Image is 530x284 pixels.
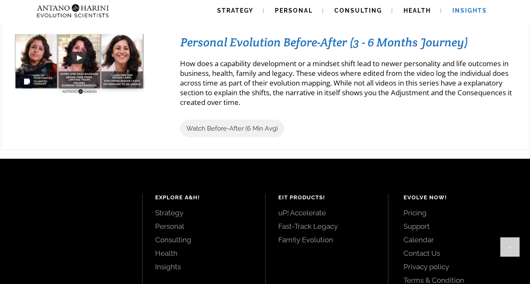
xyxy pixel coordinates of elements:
[13,21,145,95] img: Priety_Baney
[278,208,376,217] a: uP! Accelerate
[278,235,376,244] a: Fam!ly Evolution
[403,193,511,202] h4: Evolve Now!
[403,235,511,244] a: Calendar
[403,222,511,231] a: Support
[278,222,376,231] a: Fast-Track Legacy
[180,120,284,137] a: Watch Before-After (6 Min Avg)
[403,262,511,271] a: Privacy policy
[403,208,511,217] a: Pricing
[180,35,516,50] h3: Personal Evolution Before-After (3 - 6 Months Journey)
[404,7,431,14] span: Health
[278,193,376,202] h4: EIT Products!
[334,7,382,14] span: Consulting
[452,7,487,14] span: Insights
[155,208,253,217] a: Strategy
[217,7,253,14] span: Strategy
[155,222,253,231] a: Personal
[403,249,511,258] a: Contact Us
[275,7,313,14] span: Personal
[155,193,253,202] h4: Explore A&H!
[155,262,253,271] a: Insights
[155,235,253,244] a: Consulting
[186,125,278,132] span: Watch Before-After (6 Min Avg)
[155,249,253,258] a: Health
[180,59,517,107] p: How does a capability development or a mindset shift lead to newer personality and life outcomes ...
